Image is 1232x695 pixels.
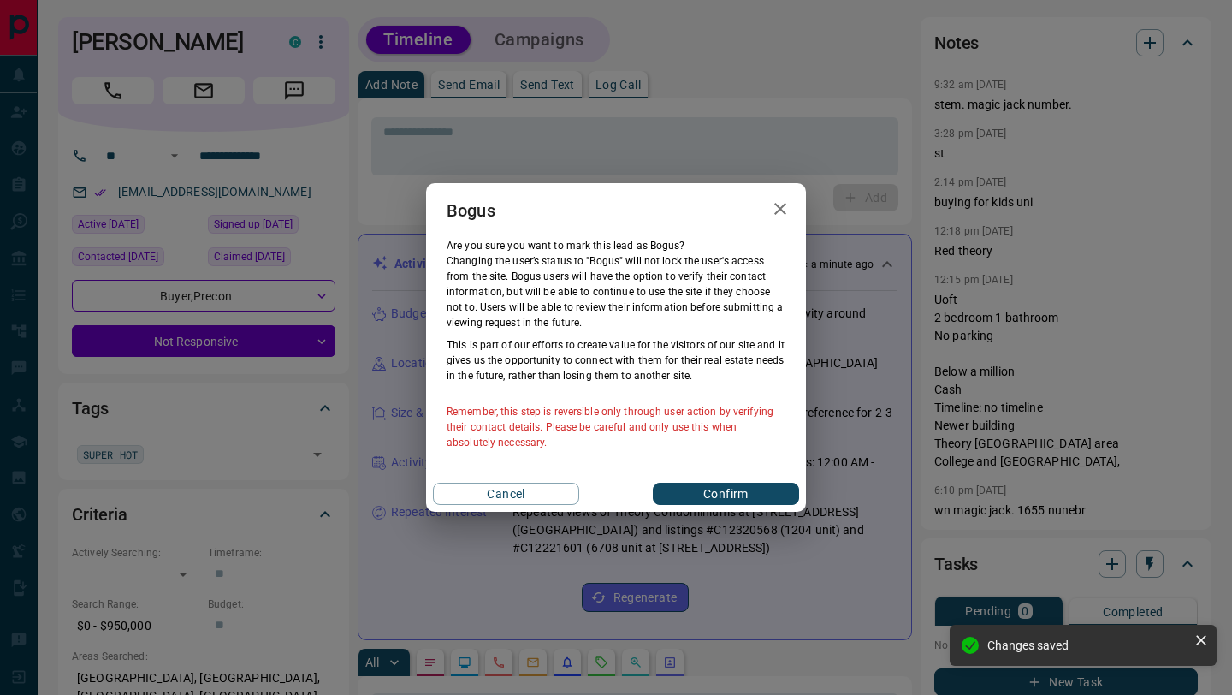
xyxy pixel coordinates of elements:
p: Changing the user’s status to "Bogus" will not lock the user's access from the site. Bogus users ... [447,253,785,330]
h2: Bogus [426,183,516,238]
div: Changes saved [987,639,1188,652]
button: Confirm [653,483,799,505]
p: Are you sure you want to mark this lead as Bogus ? [447,238,785,253]
p: This is part of our efforts to create value for the visitors of our site and it gives us the oppo... [447,337,785,383]
button: Cancel [433,483,579,505]
p: Remember, this step is reversible only through user action by verifying their contact details. Pl... [447,404,785,450]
